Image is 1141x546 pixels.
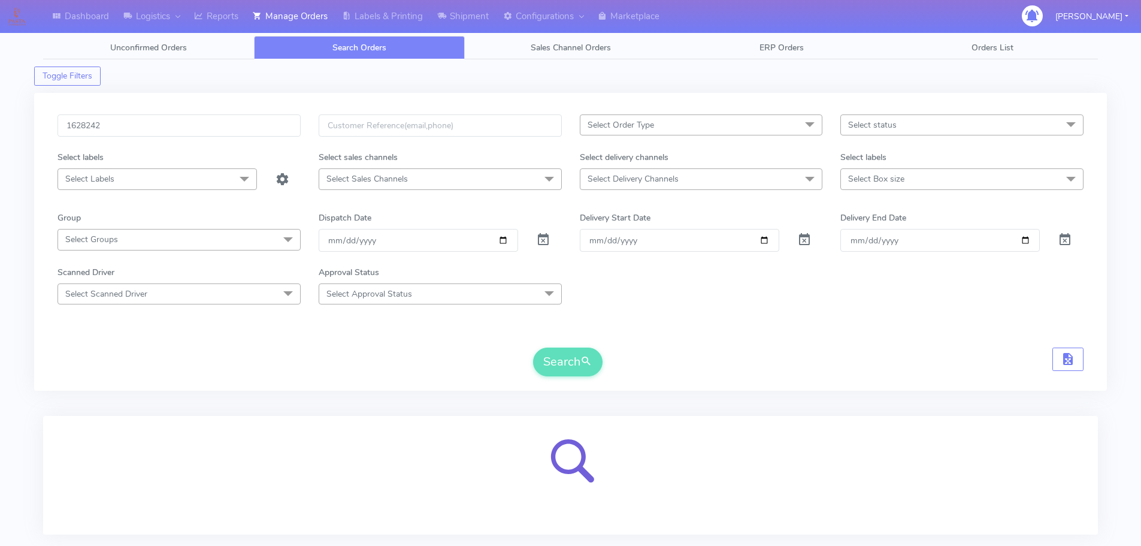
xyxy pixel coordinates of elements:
img: search-loader.svg [526,430,616,520]
button: [PERSON_NAME] [1046,4,1137,29]
input: Customer Reference(email,phone) [319,114,562,137]
span: Sales Channel Orders [531,42,611,53]
label: Select delivery channels [580,151,668,164]
span: Select Labels [65,173,114,185]
span: Unconfirmed Orders [110,42,187,53]
label: Select labels [840,151,886,164]
span: Select Scanned Driver [65,288,147,300]
label: Group [57,212,81,224]
label: Scanned Driver [57,266,114,279]
label: Select sales channels [319,151,398,164]
label: Dispatch Date [319,212,371,224]
span: Select status [848,119,897,131]
span: Orders List [971,42,1013,53]
span: Search Orders [332,42,386,53]
span: Select Delivery Channels [588,173,679,185]
label: Delivery End Date [840,212,906,224]
ul: Tabs [43,36,1098,59]
span: ERP Orders [759,42,804,53]
button: Search [533,348,603,376]
label: Approval Status [319,266,379,279]
label: Delivery Start Date [580,212,650,224]
label: Select labels [57,151,104,164]
span: Select Order Type [588,119,654,131]
span: Select Box size [848,173,904,185]
span: Select Approval Status [326,288,412,300]
input: Order Id [57,114,301,137]
span: Select Groups [65,234,118,245]
span: Select Sales Channels [326,173,408,185]
button: Toggle Filters [34,67,101,86]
